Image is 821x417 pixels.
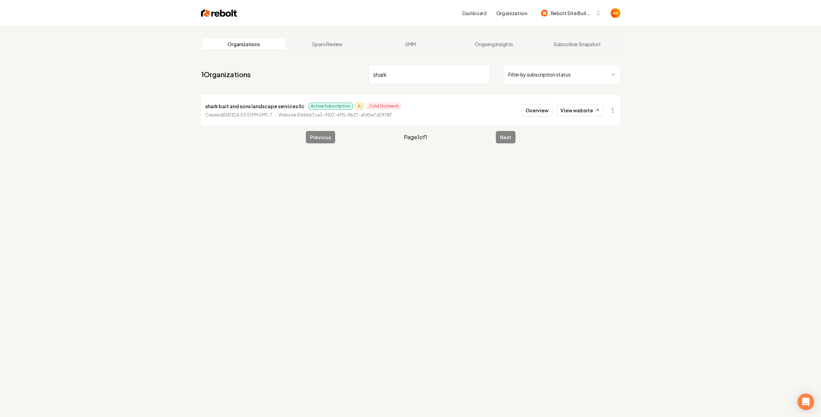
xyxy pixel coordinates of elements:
[205,112,272,119] p: Created
[798,394,814,410] div: Open Intercom Messenger
[367,103,401,110] span: Cold Outreach
[462,10,487,17] a: Dashboard
[551,10,593,17] span: Rebolt Site Builder
[223,112,272,118] time: [DATE] 4:53:51 PM GMT-7
[202,39,286,50] a: Organizations
[611,8,620,18] button: Open user button
[557,104,604,116] a: View website
[535,39,619,50] a: Subscriber Snapshot
[611,8,620,18] img: Anthony Hurgoi
[522,104,552,116] button: Overview
[201,8,237,18] img: Rebolt Logo
[404,133,427,141] span: Page 1 of 1
[279,112,392,119] p: Website ID 6bbb7ca3-9107-4f15-8b27-afd0e7d29787
[309,103,353,110] span: Active Subscription
[205,102,304,110] p: shark bait and sons landscape services llc
[452,39,535,50] a: Ongoing Insights
[369,39,452,50] a: SMM
[541,10,548,17] img: Rebolt Site Builder
[369,65,490,84] input: Search by name or ID
[492,7,531,19] button: Organization
[286,39,369,50] a: Spam Review
[356,103,364,110] span: AJ
[201,70,251,79] a: 1Organizations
